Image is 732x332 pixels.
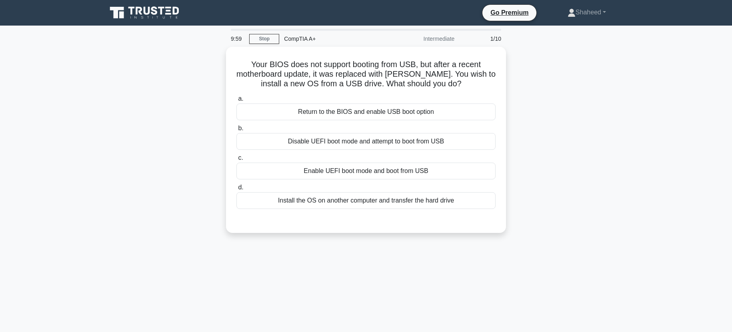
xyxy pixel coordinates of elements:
[459,31,506,47] div: 1/10
[486,8,533,18] a: Go Premium
[236,133,496,150] div: Disable UEFI boot mode and attempt to boot from USB
[249,34,279,44] a: Stop
[238,95,243,102] span: a.
[236,103,496,120] div: Return to the BIOS and enable USB boot option
[238,125,243,131] span: b.
[236,163,496,179] div: Enable UEFI boot mode and boot from USB
[279,31,389,47] div: CompTIA A+
[389,31,459,47] div: Intermediate
[238,154,243,161] span: c.
[226,31,249,47] div: 9:59
[236,192,496,209] div: Install the OS on another computer and transfer the hard drive
[548,4,625,20] a: Shaheed
[238,184,243,191] span: d.
[236,60,496,89] h5: Your BIOS does not support booting from USB, but after a recent motherboard update, it was replac...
